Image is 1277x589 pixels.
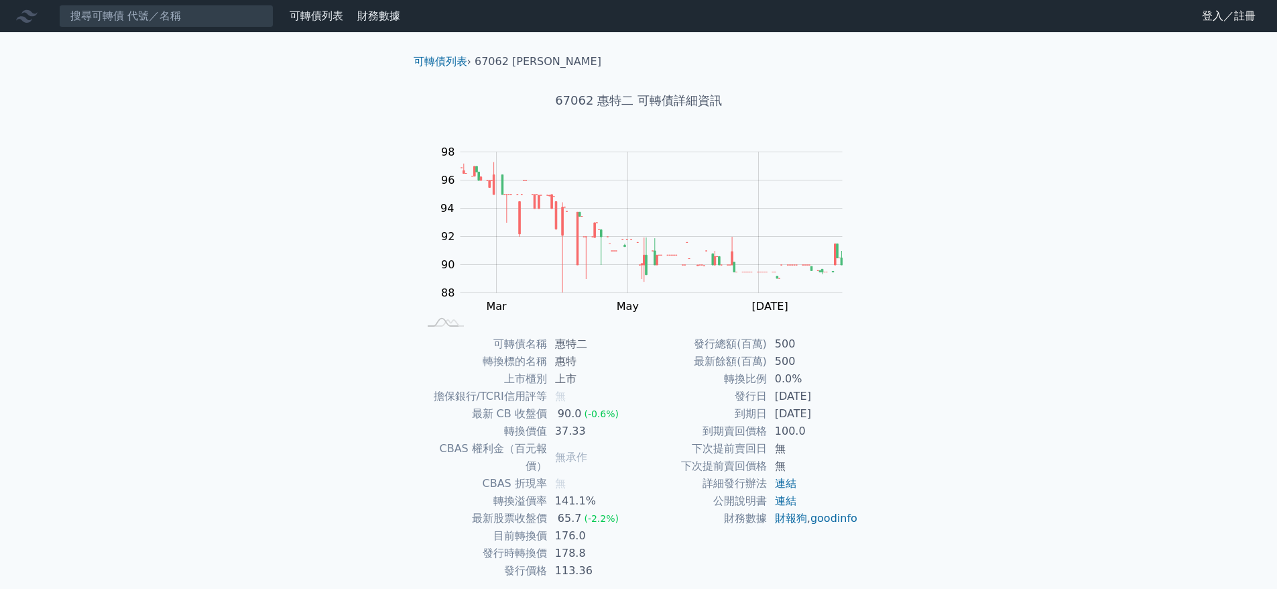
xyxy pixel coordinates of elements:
[486,300,507,313] tspan: Mar
[555,451,587,464] span: 無承作
[441,230,454,243] tspan: 92
[767,335,859,353] td: 500
[639,370,767,388] td: 轉換比例
[639,492,767,510] td: 公開說明書
[584,409,619,419] span: (-0.6%)
[617,300,639,313] tspan: May
[555,405,585,423] div: 90.0
[357,9,400,22] a: 財務數據
[555,390,566,403] span: 無
[440,202,454,215] tspan: 94
[475,54,601,70] li: 67062 [PERSON_NAME]
[419,475,547,492] td: CBAS 折現率
[767,423,859,440] td: 100.0
[547,335,639,353] td: 惠特二
[419,353,547,370] td: 轉換標的名稱
[419,562,547,580] td: 發行價格
[434,146,863,313] g: Chart
[59,5,273,28] input: 搜尋可轉債 代號／名稱
[639,440,767,458] td: 下次提前賣回日
[414,54,471,70] li: ›
[441,174,454,186] tspan: 96
[547,492,639,510] td: 141.1%
[419,405,547,423] td: 最新 CB 收盤價
[810,512,857,525] a: goodinfo
[441,146,454,158] tspan: 98
[414,55,467,68] a: 可轉債列表
[547,527,639,545] td: 176.0
[1191,5,1266,27] a: 登入／註冊
[639,423,767,440] td: 到期賣回價格
[419,510,547,527] td: 最新股票收盤價
[767,388,859,405] td: [DATE]
[584,513,619,524] span: (-2.2%)
[639,335,767,353] td: 發行總額(百萬)
[775,477,796,490] a: 連結
[441,258,454,271] tspan: 90
[767,458,859,475] td: 無
[290,9,343,22] a: 可轉債列表
[767,405,859,423] td: [DATE]
[775,512,807,525] a: 財報狗
[441,286,454,299] tspan: 88
[419,492,547,510] td: 轉換溢價率
[419,527,547,545] td: 目前轉換價
[555,510,585,527] div: 65.7
[639,510,767,527] td: 財務數據
[547,545,639,562] td: 178.8
[639,388,767,405] td: 發行日
[547,370,639,388] td: 上市
[639,353,767,370] td: 最新餘額(百萬)
[403,91,875,110] h1: 67062 惠特二 可轉債詳細資訊
[639,458,767,475] td: 下次提前賣回價格
[767,440,859,458] td: 無
[547,353,639,370] td: 惠特
[767,353,859,370] td: 500
[639,405,767,423] td: 到期日
[767,510,859,527] td: ,
[419,388,547,405] td: 擔保銀行/TCRI信用評等
[547,423,639,440] td: 37.33
[767,370,859,388] td: 0.0%
[419,440,547,475] td: CBAS 權利金（百元報價）
[547,562,639,580] td: 113.36
[419,370,547,388] td: 上市櫃別
[752,300,788,313] tspan: [DATE]
[419,423,547,440] td: 轉換價值
[639,475,767,492] td: 詳細發行辦法
[775,494,796,507] a: 連結
[419,545,547,562] td: 發行時轉換價
[555,477,566,490] span: 無
[419,335,547,353] td: 可轉債名稱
